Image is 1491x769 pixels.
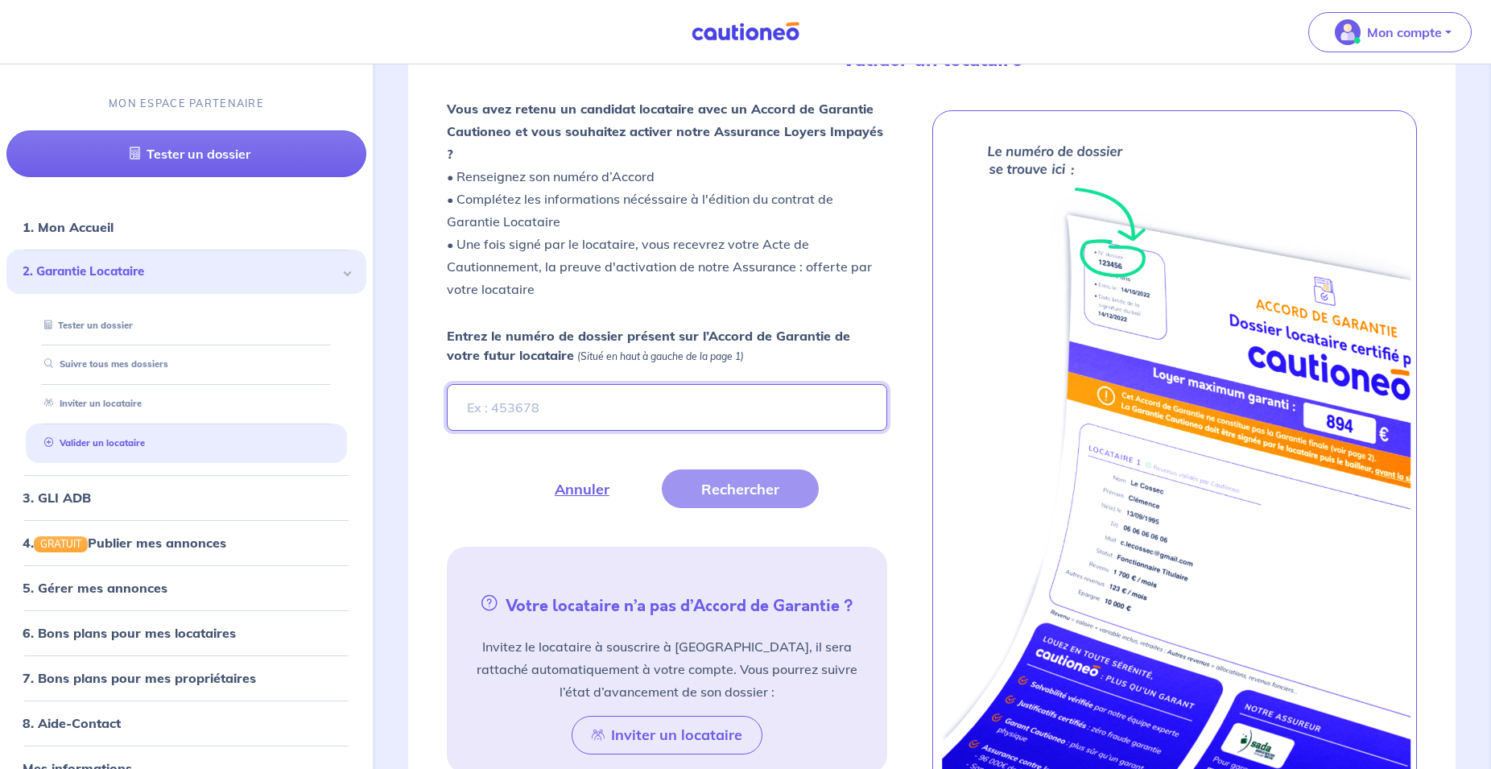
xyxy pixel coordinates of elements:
[26,312,347,339] div: Tester un dossier
[23,263,338,282] span: 2. Garantie Locataire
[38,399,142,410] a: Inviter un locataire
[1308,12,1472,52] button: illu_account_valid_menu.svgMon compte
[6,708,366,740] div: 8. Aide-Contact
[23,671,256,687] a: 7. Bons plans pour mes propriétaires
[466,635,868,703] p: Invitez le locataire à souscrire à [GEOGRAPHIC_DATA], il sera rattaché automatiquement à votre co...
[38,320,133,331] a: Tester un dossier
[23,581,167,597] a: 5. Gérer mes annonces
[6,250,366,295] div: 2. Garantie Locataire
[109,97,264,112] p: MON ESPACE PARTENAIRE
[577,350,744,362] em: (Situé en haut à gauche de la page 1)
[1335,19,1361,45] img: illu_account_valid_menu.svg
[684,48,1179,72] h4: Valider un locataire
[6,482,366,514] div: 3. GLI ADB
[23,490,91,506] a: 3. GLI ADB
[23,626,236,642] a: 6. Bons plans pour mes locataires
[6,618,366,650] div: 6. Bons plans pour mes locataires
[26,431,347,457] div: Valider un locataire
[515,469,649,508] button: Annuler
[23,535,226,551] a: 4.GRATUITPublier mes annonces
[38,359,168,370] a: Suivre tous mes dossiers
[685,22,806,42] img: Cautioneo
[447,328,850,363] strong: Entrez le numéro de dossier présent sur l’Accord de Garantie de votre futur locataire
[6,527,366,559] div: 4.GRATUITPublier mes annonces
[447,97,887,300] p: • Renseignez son numéro d’Accord • Complétez les informations nécéssaire à l'édition du contrat d...
[23,220,114,236] a: 1. Mon Accueil
[6,573,366,605] div: 5. Gérer mes annonces
[26,352,347,378] div: Suivre tous mes dossiers
[23,716,121,732] a: 8. Aide-Contact
[26,391,347,418] div: Inviter un locataire
[572,716,762,755] button: Inviter un locataire
[453,592,881,616] h5: Votre locataire n’a pas d’Accord de Garantie ?
[6,663,366,695] div: 7. Bons plans pour mes propriétaires
[1367,23,1442,42] p: Mon compte
[447,101,883,162] strong: Vous avez retenu un candidat locataire avec un Accord de Garantie Cautioneo et vous souhaitez act...
[447,384,887,431] input: Ex : 453678
[6,212,366,244] div: 1. Mon Accueil
[6,131,366,178] a: Tester un dossier
[38,438,145,449] a: Valider un locataire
